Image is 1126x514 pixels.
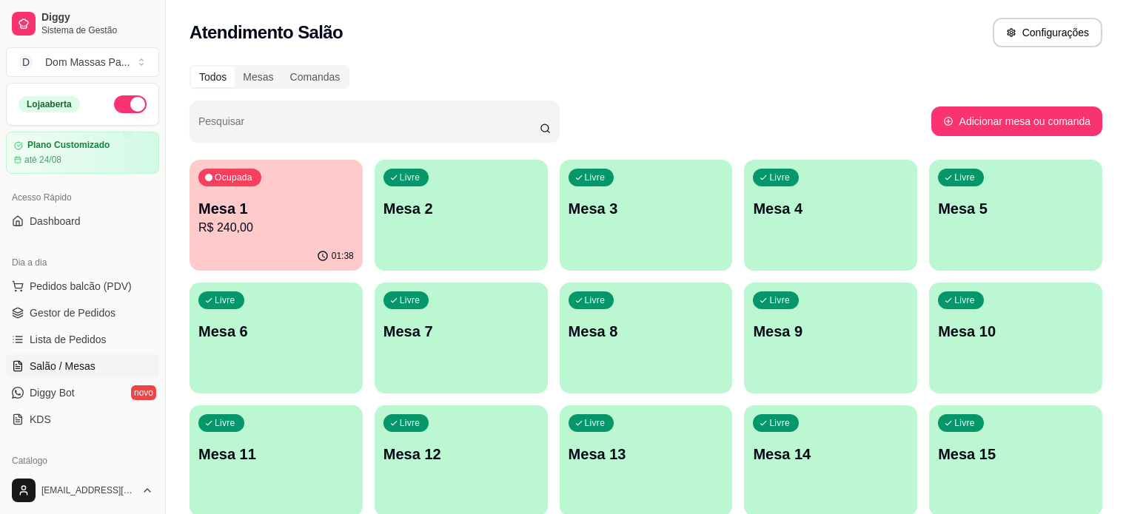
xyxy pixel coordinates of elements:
[938,321,1093,342] p: Mesa 10
[375,283,548,393] button: LivreMesa 7
[931,106,1102,136] button: Adicionar mesa ou comanda
[954,417,975,429] p: Livre
[30,385,75,400] span: Diggy Bot
[929,160,1102,271] button: LivreMesa 5
[744,160,917,271] button: LivreMesa 4
[198,198,354,219] p: Mesa 1
[27,140,110,151] article: Plano Customizado
[41,24,153,36] span: Sistema de Gestão
[215,172,252,183] p: Ocupada
[191,67,235,87] div: Todos
[400,172,420,183] p: Livre
[560,160,733,271] button: LivreMesa 3
[198,120,540,135] input: Pesquisar
[585,294,606,306] p: Livre
[938,198,1093,219] p: Mesa 5
[569,321,724,342] p: Mesa 8
[114,95,147,113] button: Alterar Status
[6,301,159,325] a: Gestor de Pedidos
[560,283,733,393] button: LivreMesa 8
[282,67,349,87] div: Comandas
[215,417,235,429] p: Livre
[30,214,81,229] span: Dashboard
[753,321,908,342] p: Mesa 9
[6,132,159,174] a: Plano Customizadoaté 24/08
[332,250,354,262] p: 01:38
[198,444,354,464] p: Mesa 11
[993,18,1102,47] button: Configurações
[6,408,159,431] a: KDS
[375,160,548,271] button: LivreMesa 2
[569,444,724,464] p: Mesa 13
[30,305,115,320] span: Gestor de Pedidos
[6,449,159,473] div: Catálogo
[19,55,33,70] span: D
[30,332,107,347] span: Lista de Pedidos
[929,283,1102,393] button: LivreMesa 10
[6,251,159,274] div: Dia a dia
[769,172,790,183] p: Livre
[383,198,539,219] p: Mesa 2
[6,274,159,298] button: Pedidos balcão (PDV)
[6,6,159,41] a: DiggySistema de Gestão
[30,412,51,427] span: KDS
[6,186,159,209] div: Acesso Rápido
[954,172,975,183] p: Livre
[569,198,724,219] p: Mesa 3
[6,381,159,405] a: Diggy Botnovo
[383,321,539,342] p: Mesa 7
[198,321,354,342] p: Mesa 6
[235,67,281,87] div: Mesas
[585,172,606,183] p: Livre
[753,198,908,219] p: Mesa 4
[198,219,354,237] p: R$ 240,00
[585,417,606,429] p: Livre
[190,21,343,44] h2: Atendimento Salão
[744,283,917,393] button: LivreMesa 9
[190,160,363,271] button: OcupadaMesa 1R$ 240,0001:38
[753,444,908,464] p: Mesa 14
[190,283,363,393] button: LivreMesa 6
[19,96,80,112] div: Loja aberta
[45,55,130,70] div: Dom Massas Pa ...
[938,444,1093,464] p: Mesa 15
[6,354,159,378] a: Salão / Mesas
[769,417,790,429] p: Livre
[383,444,539,464] p: Mesa 12
[6,47,159,77] button: Select a team
[24,154,61,166] article: até 24/08
[6,209,159,233] a: Dashboard
[400,417,420,429] p: Livre
[215,294,235,306] p: Livre
[41,484,135,496] span: [EMAIL_ADDRESS][DOMAIN_NAME]
[6,328,159,351] a: Lista de Pedidos
[30,359,95,373] span: Salão / Mesas
[769,294,790,306] p: Livre
[954,294,975,306] p: Livre
[30,279,132,294] span: Pedidos balcão (PDV)
[6,473,159,508] button: [EMAIL_ADDRESS][DOMAIN_NAME]
[400,294,420,306] p: Livre
[41,11,153,24] span: Diggy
